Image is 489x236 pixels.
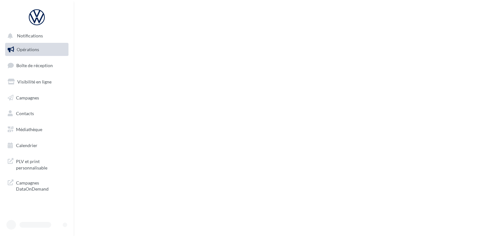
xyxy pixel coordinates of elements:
[4,154,70,173] a: PLV et print personnalisable
[16,63,53,68] span: Boîte de réception
[17,79,52,84] span: Visibilité en ligne
[16,157,66,171] span: PLV et print personnalisable
[4,59,70,72] a: Boîte de réception
[4,75,70,89] a: Visibilité en ligne
[4,176,70,195] a: Campagnes DataOnDemand
[17,33,43,39] span: Notifications
[4,91,70,105] a: Campagnes
[4,43,70,56] a: Opérations
[16,127,42,132] span: Médiathèque
[4,107,70,120] a: Contacts
[16,178,66,192] span: Campagnes DataOnDemand
[16,143,37,148] span: Calendrier
[16,95,39,100] span: Campagnes
[4,139,70,152] a: Calendrier
[4,123,70,136] a: Médiathèque
[17,47,39,52] span: Opérations
[16,111,34,116] span: Contacts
